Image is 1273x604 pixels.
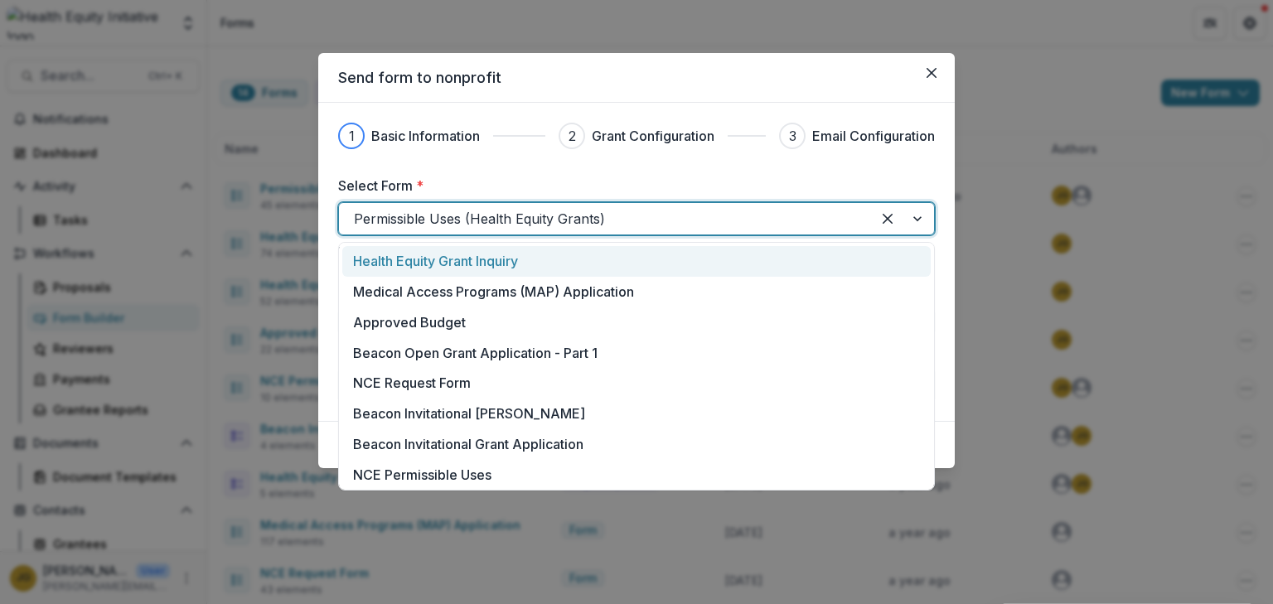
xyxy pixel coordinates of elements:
[569,126,576,146] div: 2
[789,126,796,146] div: 3
[371,126,480,146] h3: Basic Information
[338,123,935,149] div: Progress
[353,403,585,423] p: Beacon Invitational [PERSON_NAME]
[353,282,634,302] p: Medical Access Programs (MAP) Application
[318,53,955,103] header: Send form to nonprofit
[918,60,945,86] button: Close
[353,251,518,271] p: Health Equity Grant Inquiry
[353,434,583,454] p: Beacon Invitational Grant Application
[338,176,925,196] label: Select Form
[592,126,714,146] h3: Grant Configuration
[353,312,466,332] p: Approved Budget
[353,343,598,363] p: Beacon Open Grant Application - Part 1
[874,205,901,232] div: Clear selected options
[349,126,355,146] div: 1
[353,465,491,485] p: NCE Permissible Uses
[353,373,471,393] p: NCE Request Form
[812,126,935,146] h3: Email Configuration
